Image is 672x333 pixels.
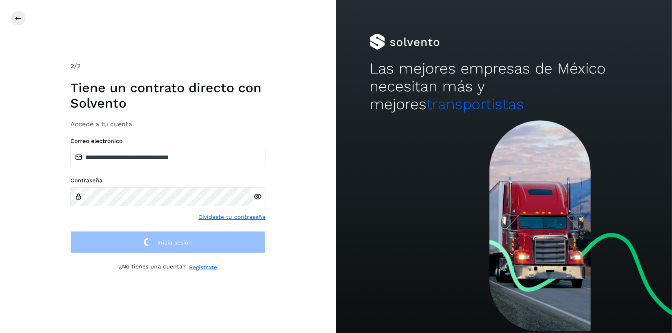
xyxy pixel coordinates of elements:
p: ¿No tienes una cuenta? [119,263,186,272]
span: 2 [70,62,74,70]
label: Correo electrónico [70,138,265,145]
a: Olvidaste tu contraseña [198,213,265,221]
h1: Tiene un contrato directo con Solvento [70,80,265,111]
label: Contraseña [70,177,265,184]
h2: Las mejores empresas de México necesitan más y mejores [370,60,638,114]
button: Inicia sesión [70,231,265,253]
h3: Accede a tu cuenta [70,120,265,128]
div: /2 [70,61,265,71]
span: transportistas [426,95,524,113]
a: Regístrate [189,263,217,272]
span: Inicia sesión [157,240,192,245]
